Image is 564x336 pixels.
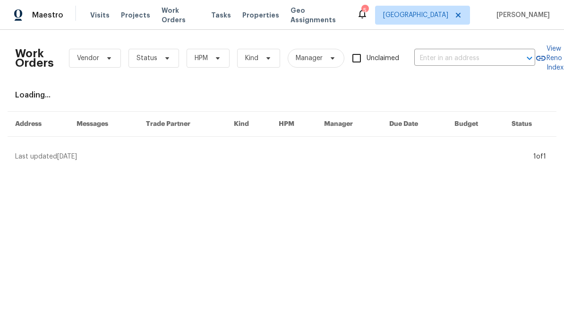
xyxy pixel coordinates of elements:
span: Visits [90,10,110,20]
span: Geo Assignments [291,6,345,25]
span: [DATE] [57,153,77,160]
th: Status [504,112,556,137]
button: Open [523,52,536,65]
input: Enter in an address [414,51,509,66]
h2: Work Orders [15,49,54,68]
span: Properties [242,10,279,20]
span: Work Orders [162,6,200,25]
span: Kind [245,53,258,63]
a: View Reno Index [535,44,564,72]
span: Projects [121,10,150,20]
th: Messages [69,112,138,137]
th: Manager [316,112,382,137]
span: HPM [195,53,208,63]
th: Kind [226,112,271,137]
span: Maestro [32,10,63,20]
th: Budget [447,112,504,137]
th: Trade Partner [138,112,227,137]
span: [GEOGRAPHIC_DATA] [383,10,448,20]
th: Address [8,112,69,137]
span: Tasks [211,12,231,18]
div: Last updated [15,152,530,161]
span: [PERSON_NAME] [493,10,550,20]
span: Manager [296,53,323,63]
div: 5 [361,6,368,15]
div: 1 of 1 [533,152,546,161]
span: Status [137,53,157,63]
th: Due Date [382,112,447,137]
th: HPM [271,112,316,137]
span: Vendor [77,53,99,63]
div: Loading... [15,90,549,100]
span: Unclaimed [367,53,399,63]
